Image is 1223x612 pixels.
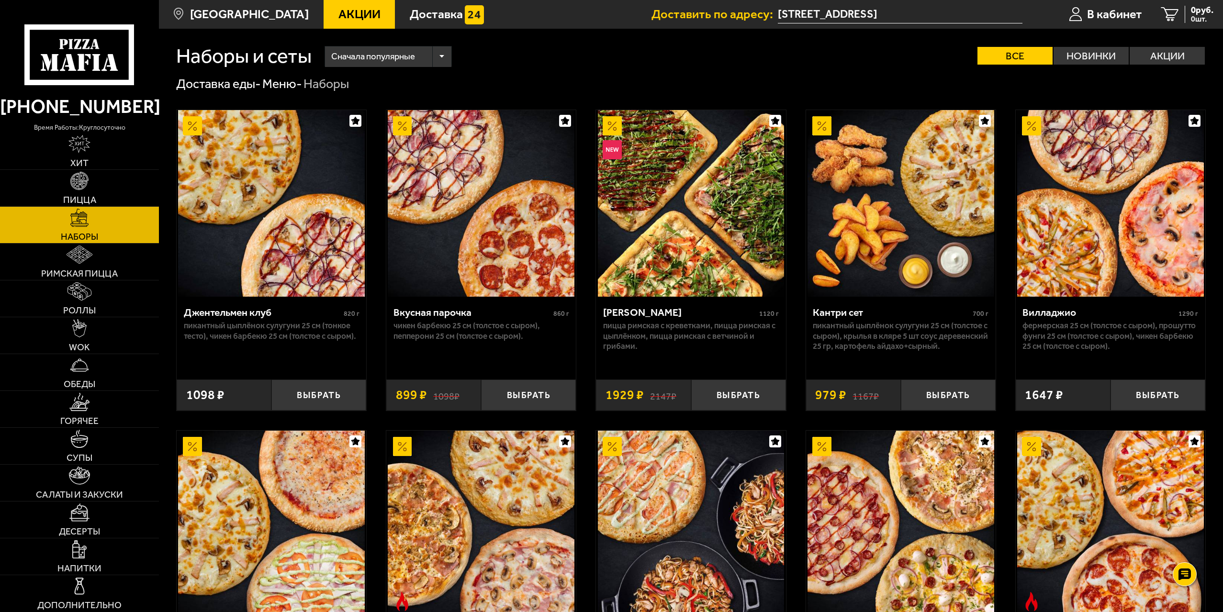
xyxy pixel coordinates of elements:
img: Акционный [393,116,412,135]
p: Пикантный цыплёнок сулугуни 25 см (толстое с сыром), крылья в кляре 5 шт соус деревенский 25 гр, ... [813,321,988,351]
img: Кантри сет [808,110,994,297]
span: 979 ₽ [815,389,846,401]
img: Мама Миа [598,110,785,297]
a: АкционныйКантри сет [806,110,996,297]
img: Акционный [183,116,202,135]
label: Все [977,47,1053,65]
span: В кабинет [1087,8,1142,21]
span: Десерты [59,527,100,536]
span: Пицца [63,195,96,204]
span: 1120 г [759,310,779,318]
span: Акции [338,8,381,21]
label: Новинки [1054,47,1129,65]
img: Акционный [393,437,412,456]
p: Пицца Римская с креветками, Пицца Римская с цыплёнком, Пицца Римская с ветчиной и грибами. [603,321,779,351]
button: Выбрать [481,379,576,411]
button: Выбрать [1111,379,1205,411]
img: Острое блюдо [1022,592,1041,611]
s: 1167 ₽ [853,389,879,401]
img: Акционный [1022,437,1041,456]
img: Вилладжио [1017,110,1204,297]
span: Наборы [61,232,98,241]
button: Выбрать [901,379,996,411]
span: 1929 ₽ [606,389,644,401]
div: Кантри сет [813,306,970,319]
s: 2147 ₽ [650,389,676,401]
span: [GEOGRAPHIC_DATA] [190,8,309,21]
div: [PERSON_NAME] [603,306,757,319]
img: Акционный [812,116,831,135]
a: Доставка еды- [176,76,261,91]
label: Акции [1130,47,1205,65]
span: Обеды [64,379,95,389]
a: АкционныйВилладжио [1016,110,1205,297]
span: Напитки [57,564,101,573]
img: Акционный [603,116,622,135]
img: Акционный [812,437,831,456]
span: 820 г [344,310,359,318]
span: Сначала популярные [331,45,415,69]
span: Дополнительно [37,601,122,610]
span: Доставить по адресу: [651,8,778,21]
div: Вилладжио [1022,306,1176,319]
span: WOK [69,343,90,352]
span: Хит [70,158,89,167]
button: Выбрать [271,379,366,411]
span: 0 шт. [1191,15,1213,23]
span: Роллы [63,306,96,315]
a: АкционныйДжентельмен клуб [177,110,366,297]
p: Чикен Барбекю 25 см (толстое с сыром), Пепперони 25 см (толстое с сыром). [393,321,569,341]
span: Доставка [410,8,463,21]
span: Супы [67,453,92,462]
span: Салаты и закуски [36,490,123,499]
img: Острое блюдо [393,592,412,611]
span: 860 г [553,310,569,318]
a: Меню- [262,76,302,91]
span: 700 г [973,310,988,318]
h1: Наборы и сеты [176,46,312,67]
img: Джентельмен клуб [178,110,365,297]
p: Фермерская 25 см (толстое с сыром), Прошутто Фунги 25 см (толстое с сыром), Чикен Барбекю 25 см (... [1022,321,1198,351]
span: 1647 ₽ [1025,389,1063,401]
span: набережная канала Грибоедова, 19 [778,6,1022,23]
span: Горячее [60,416,99,425]
s: 1098 ₽ [433,389,460,401]
a: АкционныйВкусная парочка [386,110,576,297]
p: Пикантный цыплёнок сулугуни 25 см (тонкое тесто), Чикен Барбекю 25 см (толстое с сыром). [184,321,359,341]
button: Выбрать [691,379,786,411]
div: Вкусная парочка [393,306,551,319]
img: Акционный [603,437,622,456]
span: 899 ₽ [396,389,427,401]
div: Джентельмен клуб [184,306,341,319]
img: Акционный [1022,116,1041,135]
img: Акционный [183,437,202,456]
span: Римская пицца [41,269,118,278]
span: 0 руб. [1191,6,1213,15]
img: Вкусная парочка [388,110,574,297]
div: Наборы [303,76,349,92]
a: АкционныйНовинкаМама Миа [596,110,785,297]
img: 15daf4d41897b9f0e9f617042186c801.svg [465,5,484,24]
input: Ваш адрес доставки [778,6,1022,23]
span: 1290 г [1178,310,1198,318]
img: Новинка [603,140,622,159]
span: 1098 ₽ [186,389,224,401]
